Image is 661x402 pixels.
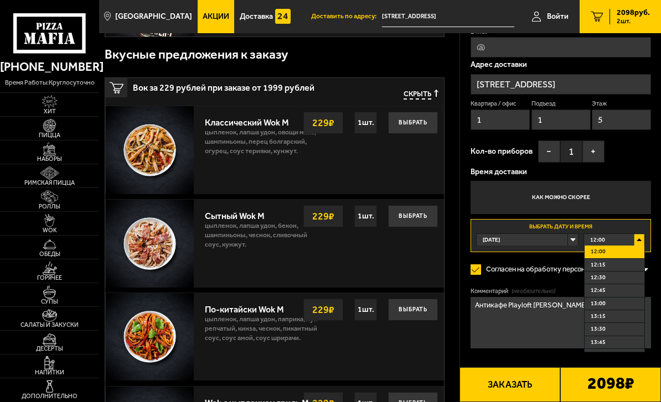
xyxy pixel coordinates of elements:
[404,90,438,100] button: Скрыть
[133,78,336,92] span: Вок за 229 рублей при заказе от 1999 рублей
[309,206,337,227] strong: 229 ₽
[591,312,606,320] span: 13:15
[105,199,444,288] a: Сытный Wok Mцыпленок, лапша удон, бекон, шампиньоны, чеснок, сливочный соус, кунжут.Выбрать229₽1шт.
[471,37,651,58] input: @
[538,140,560,163] button: −
[382,7,514,27] span: Россия, Санкт-Петербург, Малая Морская улица, 15
[617,18,650,24] span: 2 шт.
[471,287,651,296] label: Комментарий
[115,13,192,20] span: [GEOGRAPHIC_DATA]
[587,375,634,394] b: 2098 ₽
[459,367,560,402] button: Заказать
[354,112,377,134] div: 1 шт.
[388,112,438,134] button: Выбрать
[404,90,431,100] span: Скрыть
[591,261,606,269] span: 12:15
[205,299,322,315] div: По-китайски Wok M
[205,112,322,128] div: Классический Wok M
[203,13,229,20] span: Акции
[382,7,514,27] input: Ваш адрес доставки
[388,299,438,321] button: Выбрать
[471,181,651,214] label: Как можно скорее
[205,221,322,254] p: цыпленок, лапша удон, бекон, шампиньоны, чеснок, сливочный соус, кунжут.
[354,205,377,227] div: 1 шт.
[471,61,651,69] p: Адрес доставки
[240,13,273,20] span: Доставка
[591,300,606,307] span: 13:00
[105,106,444,194] a: Классический Wok Mцыпленок, лапша удон, овощи микс, шампиньоны, перец болгарский, огурец, соус те...
[105,48,288,61] h3: Вкусные предложения к заказу
[560,140,582,163] span: 1
[205,128,322,161] p: цыпленок, лапша удон, овощи микс, шампиньоны, перец болгарский, огурец, соус терияки, кунжут.
[591,286,606,294] span: 12:45
[471,100,530,108] label: Квартира / офис
[512,287,555,296] span: (необязательно)
[483,234,500,246] span: [DATE]
[471,168,651,176] p: Время доставки
[309,299,337,320] strong: 229 ₽
[205,315,322,348] p: цыпленок, лапша удон, паприка, лук репчатый, кинза, чеснок, пикантный соус, соус Амой, соус шрирачи.
[590,234,605,246] span: 12:00
[275,9,291,24] img: 15daf4d41897b9f0e9f617042186c801.svg
[591,338,606,346] span: 13:45
[592,100,651,108] label: Этаж
[354,299,377,321] div: 1 шт.
[471,259,640,280] label: Согласен на обработку персональных данных
[205,205,322,221] div: Сытный Wok M
[547,13,569,20] span: Войти
[582,140,605,163] button: +
[591,248,606,255] span: 12:00
[105,293,444,381] a: По-китайски Wok Mцыпленок, лапша удон, паприка, лук репчатый, кинза, чеснок, пикантный соус, соус...
[591,274,606,281] span: 12:30
[617,9,650,17] span: 2098 руб.
[471,148,533,155] span: Кол-во приборов
[388,205,438,227] button: Выбрать
[591,351,606,359] span: 14:00
[471,219,651,252] label: Выбрать дату и время
[591,325,606,333] span: 13:30
[309,112,337,133] strong: 229 ₽
[311,13,382,20] span: Доставить по адресу:
[531,100,591,108] label: Подъезд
